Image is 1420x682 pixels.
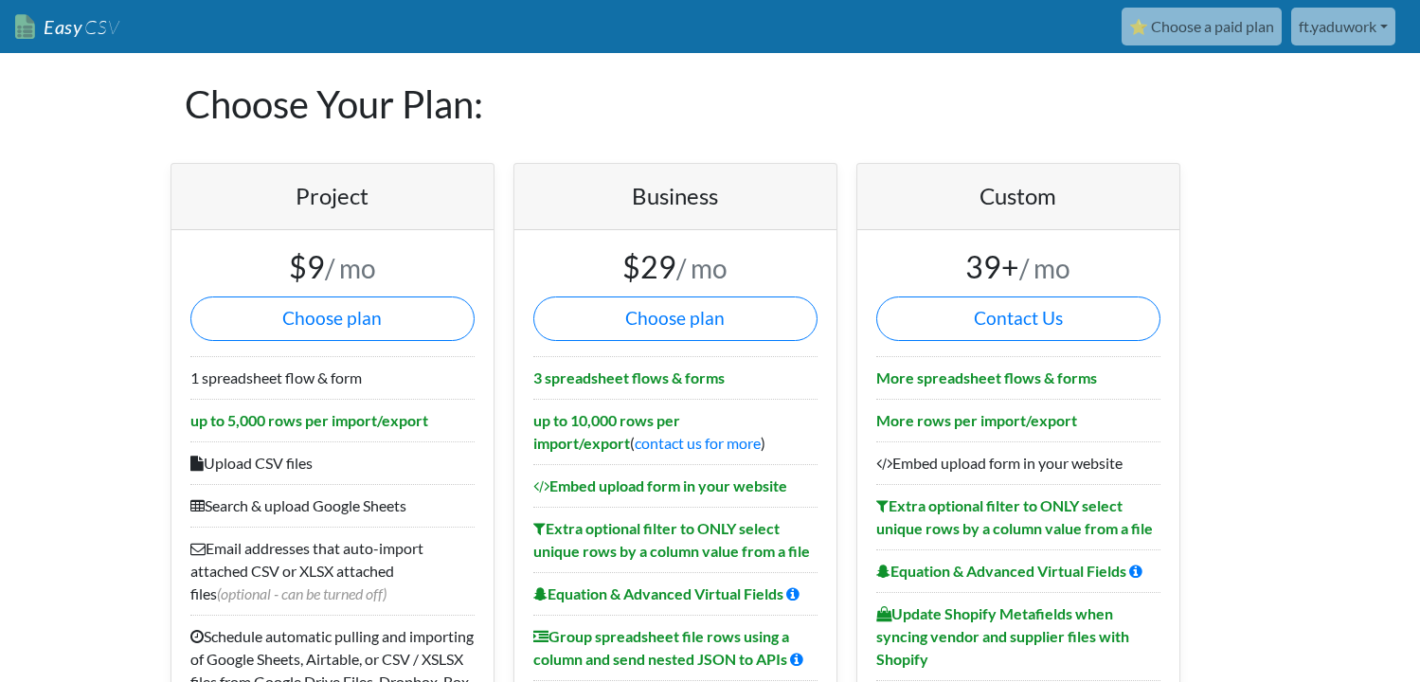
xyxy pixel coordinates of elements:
[533,368,725,386] b: 3 spreadsheet flows & forms
[876,368,1097,386] b: More spreadsheet flows & forms
[217,584,386,602] span: (optional - can be turned off)
[190,441,475,484] li: Upload CSV files
[876,249,1160,285] h3: 39+
[876,604,1129,668] b: Update Shopify Metafields when syncing vendor and supplier files with Shopify
[876,296,1160,341] a: Contact Us
[876,441,1160,484] li: Embed upload form in your website
[325,252,376,284] small: / mo
[190,296,475,341] button: Choose plan
[533,249,818,285] h3: $29
[676,252,728,284] small: / mo
[190,249,475,285] h3: $9
[1019,252,1070,284] small: / mo
[876,562,1126,580] b: Equation & Advanced Virtual Fields
[635,434,761,452] a: contact us for more
[1291,8,1395,45] a: ft.yaduwork
[533,399,818,464] li: ( )
[533,296,818,341] button: Choose plan
[876,411,1077,429] b: More rows per import/export
[1122,8,1282,45] a: ⭐ Choose a paid plan
[533,476,787,494] b: Embed upload form in your website
[82,15,119,39] span: CSV
[190,411,428,429] b: up to 5,000 rows per import/export
[190,527,475,615] li: Email addresses that auto-import attached CSV or XLSX attached files
[876,183,1160,210] h4: Custom
[876,496,1153,537] b: Extra optional filter to ONLY select unique rows by a column value from a file
[533,584,783,602] b: Equation & Advanced Virtual Fields
[190,356,475,399] li: 1 spreadsheet flow & form
[185,53,1236,155] h1: Choose Your Plan:
[533,411,680,452] b: up to 10,000 rows per import/export
[533,627,789,668] b: Group spreadsheet file rows using a column and send nested JSON to APIs
[533,183,818,210] h4: Business
[15,8,119,46] a: EasyCSV
[190,484,475,527] li: Search & upload Google Sheets
[533,519,810,560] b: Extra optional filter to ONLY select unique rows by a column value from a file
[190,183,475,210] h4: Project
